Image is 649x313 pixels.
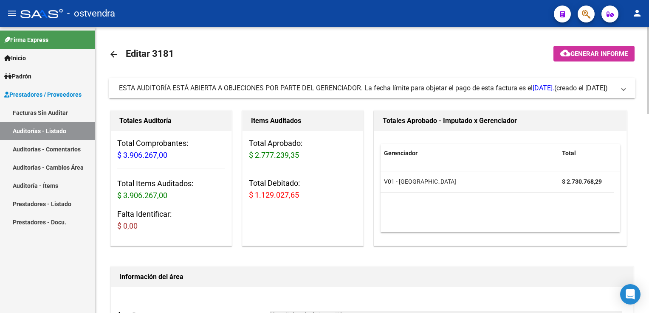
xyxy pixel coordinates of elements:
[117,137,225,161] h3: Total Comprobantes:
[117,191,167,200] span: $ 3.906.267,00
[109,78,635,98] mat-expansion-panel-header: ESTA AUDITORÍA ESTÁ ABIERTA A OBJECIONES POR PARTE DEL GERENCIADOR. La fecha límite para objetar ...
[533,84,554,92] span: [DATE].
[560,48,570,58] mat-icon: cloud_download
[249,190,299,199] span: $ 1.129.027,65
[67,4,115,23] span: - ostvendra
[381,144,559,162] datatable-header-cell: Gerenciador
[632,8,642,18] mat-icon: person
[4,72,31,81] span: Padrón
[7,8,17,18] mat-icon: menu
[249,177,357,201] h3: Total Debitado:
[4,90,82,99] span: Prestadores / Proveedores
[249,151,299,159] span: $ 2.777.239,35
[570,50,628,58] span: Generar informe
[562,150,576,156] span: Total
[126,48,174,59] span: Editar 3181
[559,144,614,162] datatable-header-cell: Total
[553,46,635,61] button: Generar informe
[4,53,26,63] span: Inicio
[109,49,119,59] mat-icon: arrow_back
[249,137,357,161] h3: Total Aprobado:
[117,208,225,232] h3: Falta Identificar:
[117,151,167,159] span: $ 3.906.267,00
[119,84,554,92] span: ESTA AUDITORÍA ESTÁ ABIERTA A OBJECIONES POR PARTE DEL GERENCIADOR. La fecha límite para objetar ...
[562,178,602,185] strong: $ 2.730.768,29
[251,114,355,128] h1: Items Auditados
[384,178,456,185] span: V01 - [GEOGRAPHIC_DATA]
[4,35,48,45] span: Firma Express
[384,150,418,156] span: Gerenciador
[117,221,138,230] span: $ 0,00
[117,178,225,201] h3: Total Items Auditados:
[383,114,618,128] h1: Totales Aprobado - Imputado x Gerenciador
[119,114,223,128] h1: Totales Auditoría
[119,270,625,284] h1: Información del área
[554,84,608,93] span: (creado el [DATE])
[620,284,641,305] div: Open Intercom Messenger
